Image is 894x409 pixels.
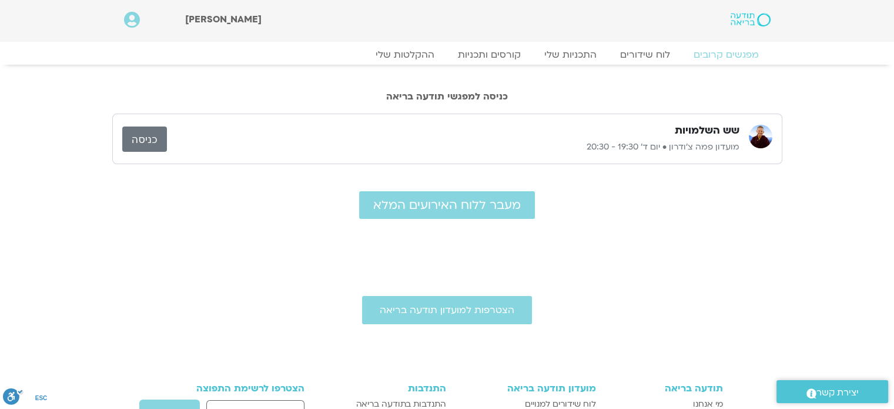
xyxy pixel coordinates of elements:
[446,49,533,61] a: קורסים ותכניות
[749,125,772,148] img: מועדון פמה צ'ודרון
[362,296,532,324] a: הצטרפות למועדון תודעה בריאה
[776,380,888,403] a: יצירת קשר
[124,49,771,61] nav: Menu
[458,383,596,394] h3: מועדון תודעה בריאה
[364,49,446,61] a: ההקלטות שלי
[682,49,771,61] a: מפגשים קרובים
[359,191,535,219] a: מעבר ללוח האירועים המלא
[608,49,682,61] a: לוח שידורים
[122,127,167,152] a: כניסה
[337,383,446,394] h3: התנדבות
[373,198,521,212] span: מעבר ללוח האירועים המלא
[185,13,262,26] span: [PERSON_NAME]
[172,383,305,394] h3: הצטרפו לרשימת התפוצה
[380,305,514,315] span: הצטרפות למועדון תודעה בריאה
[675,124,739,138] h3: שש השלמויות
[167,140,739,154] p: מועדון פמה צ'ודרון • יום ד׳ 19:30 - 20:30
[608,383,723,394] h3: תודעה בריאה
[533,49,608,61] a: התכניות שלי
[112,91,782,102] h2: כניסה למפגשי תודעה בריאה
[816,385,859,401] span: יצירת קשר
